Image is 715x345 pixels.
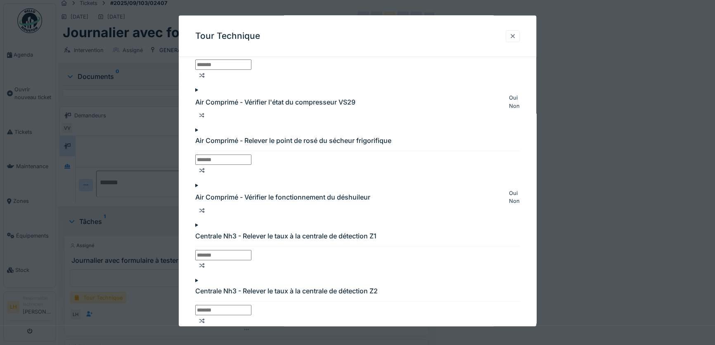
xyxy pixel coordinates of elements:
[509,102,520,109] label: Non
[509,94,518,102] label: Oui
[195,286,378,296] div: Centrale Nh3 - Relever le taux à la centrale de détection Z2
[195,231,376,240] div: Centrale Nh3 - Relever le taux à la centrale de détection Z1
[195,97,355,107] div: Air Comprimé - Vérifier l'état du compresseur VS29
[195,276,520,315] summary: Centrale Nh3 - Relever le taux à la centrale de détection Z2
[195,86,520,110] summary: Air Comprimé - Vérifier l'état du compresseur VS29OuiNon
[195,192,370,202] div: Air Comprimé - Vérifier le fonctionnement du déshuileur
[195,181,520,205] summary: Air Comprimé - Vérifier le fonctionnement du déshuileurOuiNon
[195,126,520,165] summary: Air Comprimé - Relever le point de rosé du sécheur frigorifique
[509,197,520,205] label: Non
[195,31,260,41] h3: Tour Technique
[195,136,391,145] div: Air Comprimé - Relever le point de rosé du sécheur frigorifique
[509,189,518,197] label: Oui
[195,221,520,260] summary: Centrale Nh3 - Relever le taux à la centrale de détection Z1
